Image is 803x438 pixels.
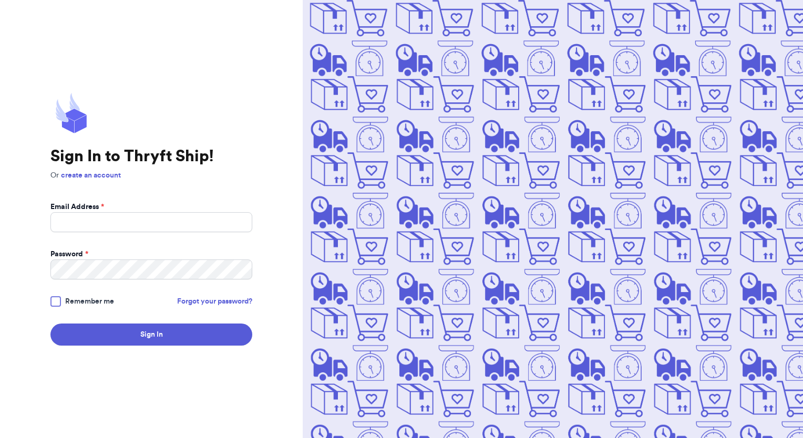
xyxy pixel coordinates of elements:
p: Or [50,170,252,181]
a: Forgot your password? [177,296,252,307]
a: create an account [61,172,121,179]
label: Password [50,249,88,259]
button: Sign In [50,324,252,346]
label: Email Address [50,202,104,212]
span: Remember me [65,296,114,307]
h1: Sign In to Thryft Ship! [50,147,252,166]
